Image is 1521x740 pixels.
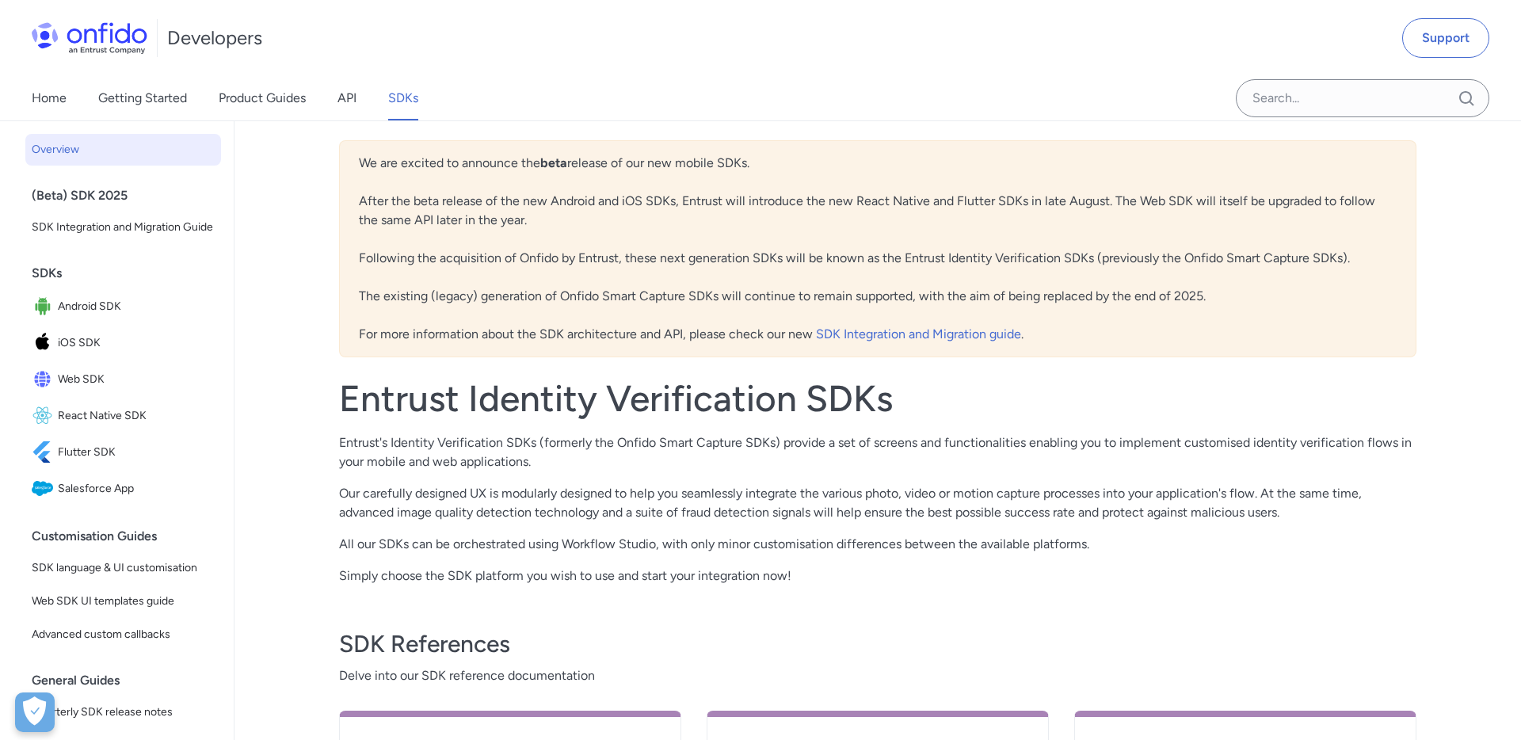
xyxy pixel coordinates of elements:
[25,362,221,397] a: IconWeb SDKWeb SDK
[32,76,67,120] a: Home
[32,332,58,354] img: IconiOS SDK
[32,592,215,611] span: Web SDK UI templates guide
[58,332,215,354] span: iOS SDK
[219,76,306,120] a: Product Guides
[32,180,227,212] div: (Beta) SDK 2025
[339,376,1416,421] h1: Entrust Identity Verification SDKs
[25,134,221,166] a: Overview
[32,218,215,237] span: SDK Integration and Migration Guide
[337,76,356,120] a: API
[339,140,1416,357] div: We are excited to announce the release of our new mobile SDKs. After the beta release of the new ...
[25,471,221,506] a: IconSalesforce AppSalesforce App
[32,441,58,463] img: IconFlutter SDK
[32,625,215,644] span: Advanced custom callbacks
[25,289,221,324] a: IconAndroid SDKAndroid SDK
[32,559,215,578] span: SDK language & UI customisation
[167,25,262,51] h1: Developers
[1236,79,1489,117] input: Onfido search input field
[15,692,55,732] button: Open Preferences
[339,628,1416,660] h3: SDK References
[25,619,221,650] a: Advanced custom callbacks
[388,76,418,120] a: SDKs
[32,665,227,696] div: General Guides
[339,484,1416,522] p: Our carefully designed UX is modularly designed to help you seamlessly integrate the various phot...
[32,296,58,318] img: IconAndroid SDK
[58,405,215,427] span: React Native SDK
[540,155,567,170] b: beta
[25,552,221,584] a: SDK language & UI customisation
[32,368,58,391] img: IconWeb SDK
[32,140,215,159] span: Overview
[339,433,1416,471] p: Entrust's Identity Verification SDKs (formerly the Onfido Smart Capture SDKs) provide a set of sc...
[32,405,58,427] img: IconReact Native SDK
[32,521,227,552] div: Customisation Guides
[32,257,227,289] div: SDKs
[58,368,215,391] span: Web SDK
[58,441,215,463] span: Flutter SDK
[58,478,215,500] span: Salesforce App
[15,692,55,732] div: Cookie Preferences
[816,326,1021,341] a: SDK Integration and Migration guide
[25,586,221,617] a: Web SDK UI templates guide
[25,696,221,728] a: Quarterly SDK release notes
[1402,18,1489,58] a: Support
[25,435,221,470] a: IconFlutter SDKFlutter SDK
[25,326,221,360] a: IconiOS SDKiOS SDK
[25,399,221,433] a: IconReact Native SDKReact Native SDK
[32,22,147,54] img: Onfido Logo
[25,212,221,243] a: SDK Integration and Migration Guide
[58,296,215,318] span: Android SDK
[32,478,58,500] img: IconSalesforce App
[98,76,187,120] a: Getting Started
[339,566,1416,586] p: Simply choose the SDK platform you wish to use and start your integration now!
[32,703,215,722] span: Quarterly SDK release notes
[339,535,1416,554] p: All our SDKs can be orchestrated using Workflow Studio, with only minor customisation differences...
[339,666,1416,685] span: Delve into our SDK reference documentation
